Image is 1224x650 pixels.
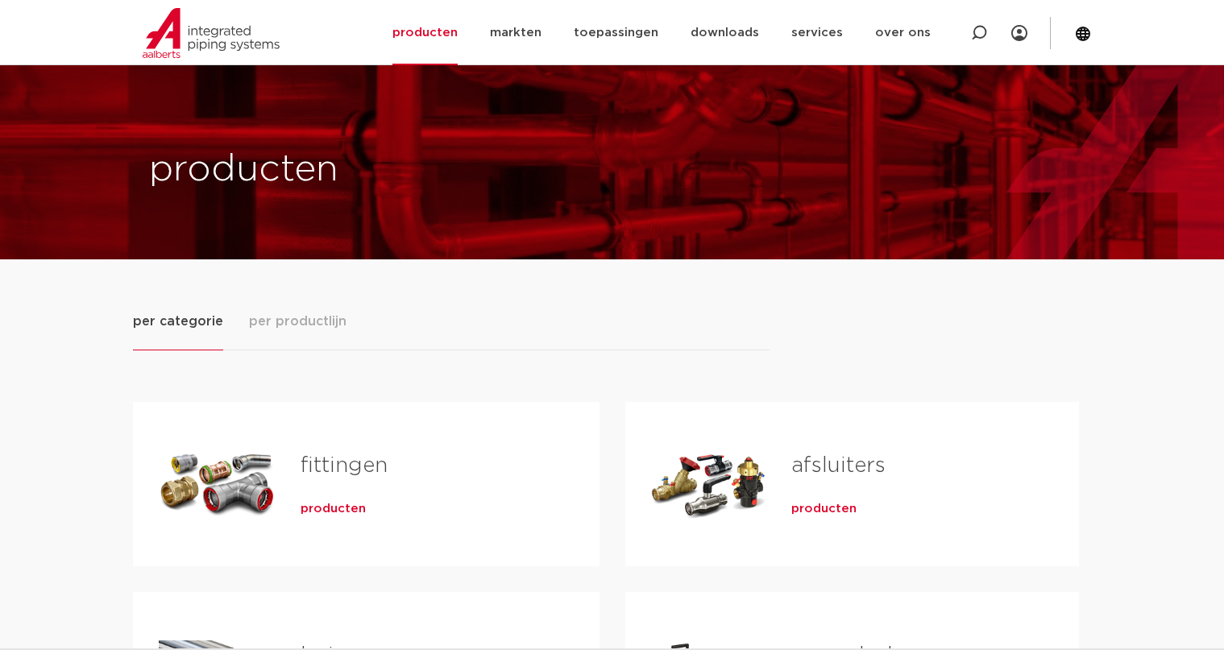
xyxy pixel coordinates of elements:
span: per categorie [133,312,223,331]
a: afsluiters [791,455,886,476]
a: producten [791,501,857,517]
span: per productlijn [249,312,346,331]
h1: producten [149,144,604,196]
a: producten [301,501,366,517]
a: fittingen [301,455,388,476]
